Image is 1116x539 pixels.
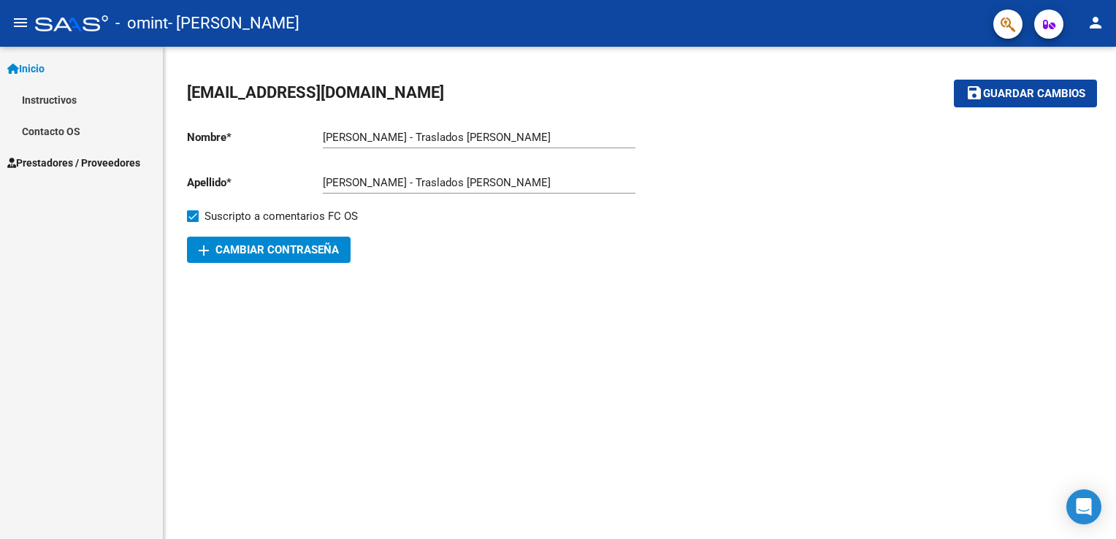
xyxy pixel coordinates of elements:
[199,243,339,256] span: Cambiar Contraseña
[205,207,358,225] span: Suscripto a comentarios FC OS
[1066,489,1101,524] div: Open Intercom Messenger
[187,129,323,145] p: Nombre
[115,7,168,39] span: - omint
[7,155,140,171] span: Prestadores / Proveedores
[1087,14,1104,31] mat-icon: person
[168,7,299,39] span: - [PERSON_NAME]
[187,175,323,191] p: Apellido
[187,83,444,102] span: [EMAIL_ADDRESS][DOMAIN_NAME]
[7,61,45,77] span: Inicio
[954,80,1097,107] button: Guardar cambios
[983,88,1085,101] span: Guardar cambios
[187,237,351,263] button: Cambiar Contraseña
[195,242,213,259] mat-icon: add
[966,84,983,102] mat-icon: save
[12,14,29,31] mat-icon: menu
